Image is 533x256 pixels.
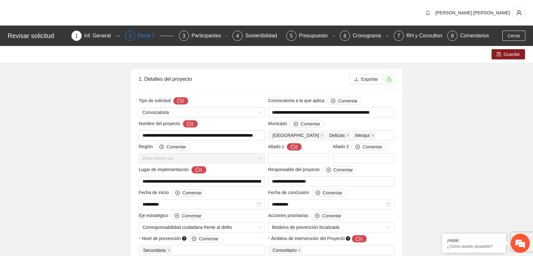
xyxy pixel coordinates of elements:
[273,247,296,254] span: Comunitario
[191,166,207,174] button: Lugar de implementación
[188,235,223,243] button: Nivel de prevención question-circle
[507,32,520,39] span: Cerrar
[423,8,433,18] button: bell
[513,6,525,19] button: user
[142,235,223,243] span: Nivel de prevención
[294,122,298,127] span: plus-circle
[138,31,160,41] div: Ficha T
[286,31,335,41] div: 5Presupuesto
[166,143,186,150] span: Comentar
[447,31,489,41] div: 8Comentarios
[192,237,196,242] span: plus-circle
[323,189,342,196] span: Comentar
[175,191,180,196] span: plus-circle
[397,33,400,39] span: 7
[394,31,442,41] div: 7RH y Consultores
[435,10,510,15] span: [PERSON_NAME].[PERSON_NAME]
[289,120,324,128] button: Municipio
[354,77,359,82] span: download
[331,99,335,104] span: plus-circle
[187,122,191,127] span: message
[192,31,226,41] div: Participantes
[316,191,320,196] span: plus-circle
[142,154,261,163] span: Zona centro sur
[195,168,200,173] span: message
[140,246,172,254] span: Secundaria
[353,31,386,41] div: Cronograma
[326,168,331,173] span: plus-circle
[270,132,325,139] span: Chihuahua
[333,143,386,151] span: Aliado 2
[344,33,347,39] span: 6
[175,214,179,219] span: plus-circle
[352,132,376,139] span: Meoqui
[287,143,302,151] button: Aliado 1
[371,134,374,137] span: close
[182,33,185,39] span: 3
[346,134,349,137] span: close
[447,244,501,249] p: ¿Cómo puedo ayudarte?
[75,33,78,39] span: 1
[182,189,202,196] span: Comentar
[232,31,281,41] div: 4Sostenibilidad
[315,214,319,219] span: plus-circle
[142,108,261,117] span: Convocatoria
[322,166,357,174] button: Responsable del proyecto
[155,143,190,151] button: Región
[291,145,295,150] span: message
[513,10,525,16] span: user
[139,120,198,128] span: Nombre del proyecto
[333,166,353,173] span: Comentar
[139,212,206,220] span: Eje estratégico
[236,33,239,39] span: 4
[338,97,357,104] span: Comentar
[199,235,218,242] span: Comentar
[299,31,333,41] div: Presupuesto
[492,49,525,59] button: saveGuardar
[177,99,182,104] span: message
[179,31,227,41] div: 3Participantes
[268,120,324,128] span: Municipio
[37,85,88,150] span: Estamos en línea.
[361,76,378,83] span: Exportar
[245,31,282,41] div: Sostenibilidad
[142,222,261,232] span: Corresponsabilidad ciudadana frente al delito
[143,247,166,254] span: Secundaria
[298,249,301,252] span: close
[355,132,370,139] span: Meoqui
[272,222,391,232] span: Modelos de prevención focalizada
[268,189,347,197] span: Fecha de conclusión
[139,143,190,151] span: Región
[326,132,351,139] span: Delicias
[406,31,451,41] div: RH y Consultores
[352,235,367,243] button: Ámbitos de intervención del Proyecto question-circle
[290,33,293,39] span: 5
[71,31,120,41] div: 1Inf. General
[301,120,320,127] span: Comentar
[311,189,346,197] button: Fecha de conclusión
[384,77,394,82] span: unlock
[268,97,362,105] span: Convocatoria a la que aplica
[139,166,207,174] span: Lugar de implementación
[171,212,205,220] button: Eje estratégico
[271,235,367,243] span: Ámbitos de intervención del Proyecto
[84,31,116,41] div: Inf. General
[270,246,303,254] span: Comunitario
[105,3,120,19] div: Minimizar ventana de chat en vivo
[268,212,346,220] span: Acciones prioritarias
[173,97,188,105] button: Tipo de solicitud
[139,189,206,197] span: Fecha de inicio
[268,143,302,151] span: Aliado 1
[451,33,454,39] span: 8
[129,33,132,39] span: 2
[355,145,360,150] span: plus-circle
[346,236,350,241] span: question-circle
[311,212,346,220] button: Acciones prioritarias
[356,237,360,242] span: message
[322,212,341,219] span: Comentar
[3,174,121,197] textarea: Escriba su mensaje y pulse “Intro”
[167,249,170,252] span: close
[497,52,501,57] span: save
[182,212,201,219] span: Comentar
[273,132,319,139] span: [GEOGRAPHIC_DATA]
